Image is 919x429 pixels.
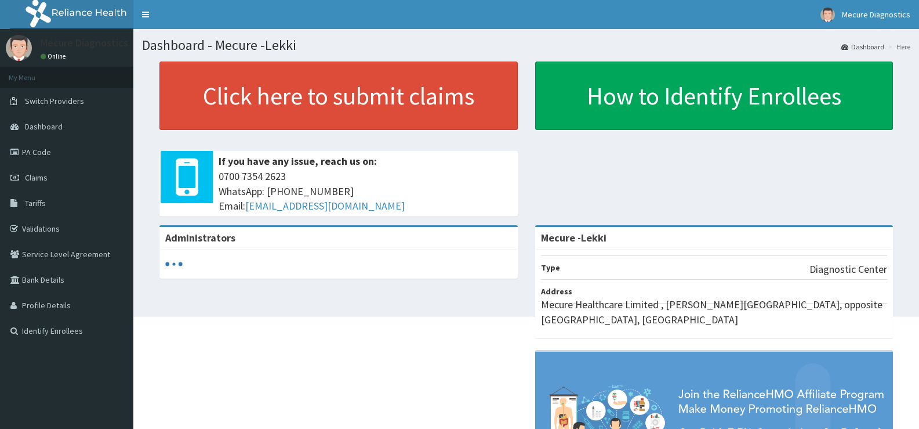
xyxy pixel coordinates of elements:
[25,198,46,208] span: Tariffs
[820,8,835,22] img: User Image
[41,52,68,60] a: Online
[142,38,910,53] h1: Dashboard - Mecure -Lekki
[809,262,887,277] p: Diagnostic Center
[25,121,63,132] span: Dashboard
[25,96,84,106] span: Switch Providers
[159,62,518,130] a: Click here to submit claims
[6,35,32,61] img: User Image
[541,231,606,244] strong: Mecure -Lekki
[165,231,235,244] b: Administrators
[165,255,183,273] svg: audio-loading
[535,62,893,130] a: How to Identify Enrollees
[842,9,910,20] span: Mecure Diagnostics
[841,42,884,52] a: Dashboard
[885,42,910,52] li: Here
[25,172,48,183] span: Claims
[541,286,572,297] b: Address
[219,154,377,168] b: If you have any issue, reach us on:
[41,38,128,48] p: Mecure Diagnostics
[541,262,560,273] b: Type
[219,169,512,214] span: 0700 7354 2623 WhatsApp: [PHONE_NUMBER] Email:
[541,297,888,327] p: Mecure Healthcare Limited , [PERSON_NAME][GEOGRAPHIC_DATA], opposite [GEOGRAPHIC_DATA], [GEOGRAPH...
[245,199,405,212] a: [EMAIL_ADDRESS][DOMAIN_NAME]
